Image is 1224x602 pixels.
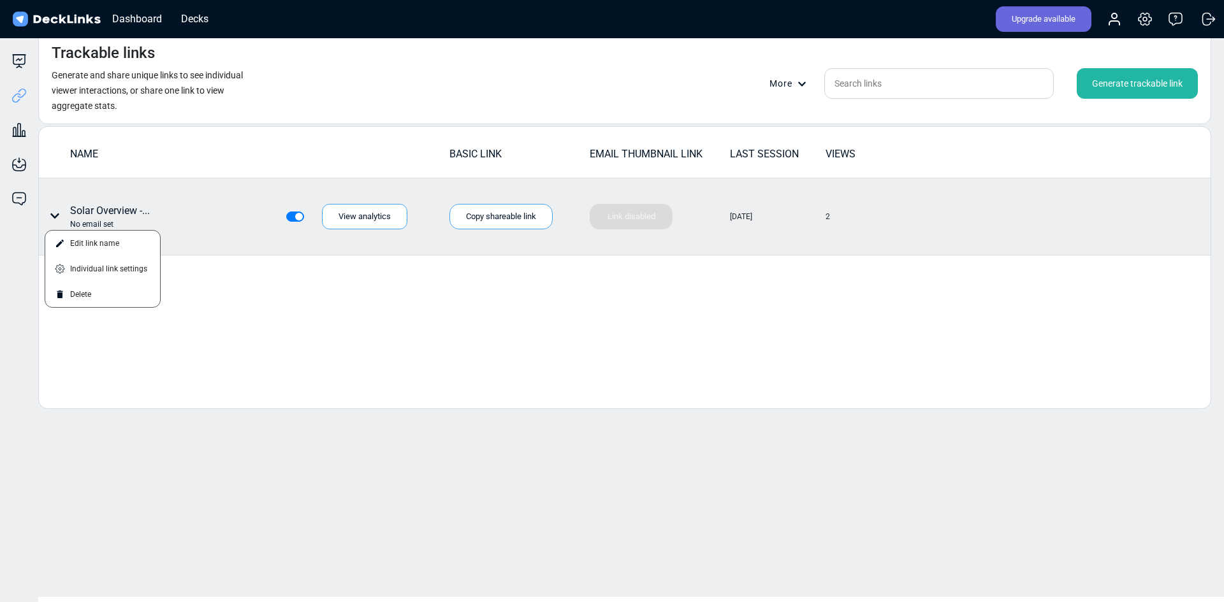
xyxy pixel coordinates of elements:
h4: Trackable links [52,44,155,62]
div: Upgrade available [996,6,1091,32]
div: Delete [45,282,160,307]
div: Copy shareable link [449,204,553,229]
input: Search links [824,68,1054,99]
img: DeckLinks [10,10,103,29]
div: More [769,77,814,90]
div: Decks [175,11,215,27]
small: Generate and share unique links to see individual viewer interactions, or share one link to view ... [52,70,243,111]
div: Edit link name [45,231,160,256]
div: Generate trackable link [1077,68,1198,99]
div: Dashboard [106,11,168,27]
div: Individual link settings [45,256,160,282]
